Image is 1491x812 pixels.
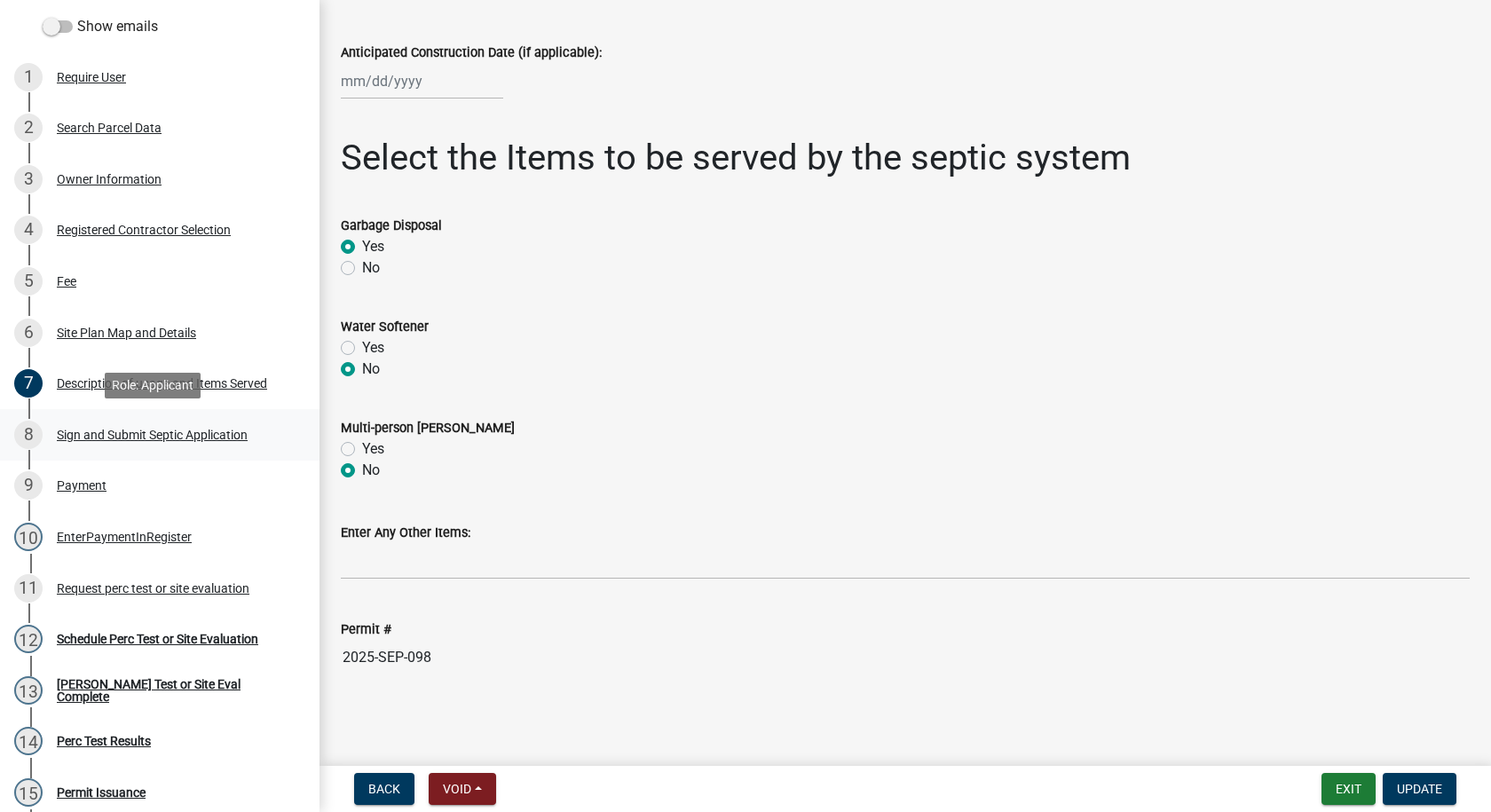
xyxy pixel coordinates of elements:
label: No [362,359,380,380]
div: Description of usage and Items Served [57,377,267,390]
div: 3 [14,165,43,193]
div: 1 [14,63,43,91]
div: Site Plan Map and Details [57,327,196,339]
div: Search Parcel Data [57,122,162,134]
label: Enter Any Other Items: [341,527,470,540]
button: Back [354,773,414,805]
label: No [362,257,380,279]
span: Void [443,782,471,796]
div: 7 [14,369,43,398]
label: Yes [362,236,384,257]
label: Water Softener [341,321,429,334]
div: 15 [14,778,43,807]
label: Yes [362,438,384,460]
span: Back [368,782,400,796]
div: 8 [14,421,43,449]
div: Payment [57,479,106,492]
div: 11 [14,574,43,603]
label: Garbage Disposal [341,220,442,233]
div: Perc Test Results [57,735,151,747]
div: 14 [14,727,43,755]
div: EnterPaymentInRegister [57,531,192,543]
div: 2 [14,114,43,142]
div: 10 [14,523,43,551]
button: Void [429,773,496,805]
label: No [362,460,380,481]
div: 6 [14,319,43,347]
input: mm/dd/yyyy [341,63,503,99]
div: 9 [14,471,43,500]
div: Require User [57,71,126,83]
div: 4 [14,216,43,244]
div: Schedule Perc Test or Site Evaluation [57,633,258,645]
div: Sign and Submit Septic Application [57,429,248,441]
div: 13 [14,676,43,705]
div: Role: Applicant [105,373,201,398]
button: Update [1383,773,1456,805]
div: 12 [14,625,43,653]
div: Fee [57,275,76,288]
div: Request perc test or site evaluation [57,582,249,595]
div: Permit Issuance [57,786,146,799]
label: Show emails [43,16,158,37]
label: Permit # [341,624,391,636]
div: Owner Information [57,173,162,185]
span: Update [1397,782,1442,796]
label: Anticipated Construction Date (if applicable): [341,47,602,59]
div: 5 [14,267,43,296]
div: Registered Contractor Selection [57,224,231,236]
div: [PERSON_NAME] Test or Site Eval Complete [57,678,291,703]
h1: Select the Items to be served by the septic system [341,137,1470,179]
label: Multi-person [PERSON_NAME] [341,422,515,435]
button: Exit [1321,773,1376,805]
label: Yes [362,337,384,359]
